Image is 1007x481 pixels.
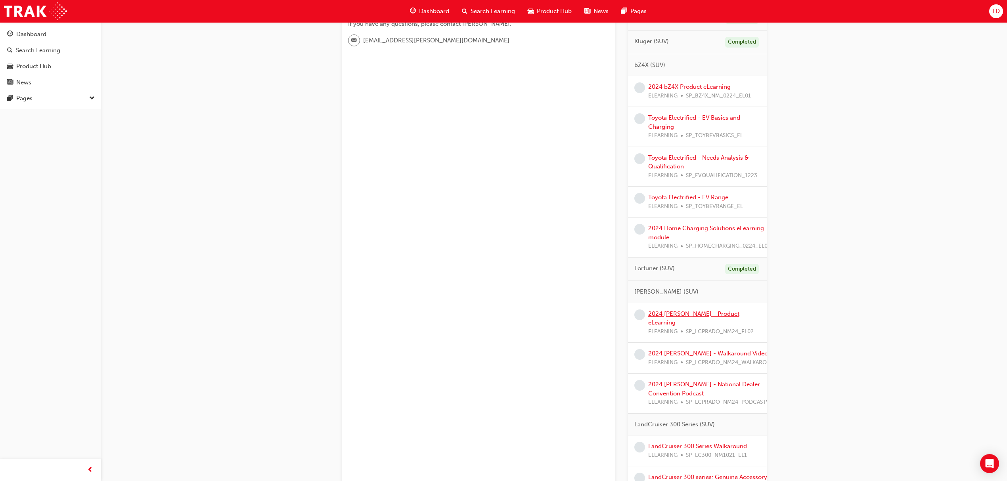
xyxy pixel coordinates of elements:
[980,454,999,473] div: Open Intercom Messenger
[363,36,509,45] span: [EMAIL_ADDRESS][PERSON_NAME][DOMAIN_NAME]
[3,25,98,91] button: DashboardSearch LearningProduct HubNews
[648,451,678,460] span: ELEARNING
[7,63,13,70] span: car-icon
[634,264,675,273] span: Fortuner (SUV)
[634,61,665,70] span: bZ4X (SUV)
[351,36,357,46] span: email-icon
[3,27,98,42] a: Dashboard
[593,7,609,16] span: News
[686,358,788,367] span: SP_LCPRADO_NM24_WALKAROUNDVID
[634,224,645,235] span: learningRecordVerb_NONE-icon
[725,37,759,48] div: Completed
[992,7,1000,16] span: TD
[634,37,669,46] span: Kluger (SUV)
[648,92,678,101] span: ELEARNING
[686,451,747,460] span: SP_LC300_NM1021_EL1
[648,225,764,241] a: 2024 Home Charging Solutions eLearning module
[16,62,51,71] div: Product Hub
[634,113,645,124] span: learningRecordVerb_NONE-icon
[16,78,31,87] div: News
[462,6,467,16] span: search-icon
[634,193,645,204] span: learningRecordVerb_NONE-icon
[634,309,645,320] span: learningRecordVerb_NONE-icon
[4,2,67,20] img: Trak
[686,92,751,101] span: SP_BZ4X_NM_0224_EL01
[686,327,754,336] span: SP_LCPRADO_NM24_EL02
[989,4,1003,18] button: TD
[648,83,731,90] a: 2024 bZ4X Product eLearning
[3,91,98,106] button: Pages
[630,7,647,16] span: Pages
[648,114,740,130] a: Toyota Electrified - EV Basics and Charging
[521,3,578,19] a: car-iconProduct Hub
[634,420,715,429] span: LandCruiser 300 Series (SUV)
[648,171,678,180] span: ELEARNING
[648,154,749,170] a: Toyota Electrified - Needs Analysis & Qualification
[634,82,645,93] span: learningRecordVerb_NONE-icon
[648,350,768,357] a: 2024 [PERSON_NAME] - Walkaround Video
[621,6,627,16] span: pages-icon
[725,264,759,275] div: Completed
[3,59,98,74] a: Product Hub
[686,202,743,211] span: SP_TOYBEVRANGE_EL
[456,3,521,19] a: search-iconSearch Learning
[537,7,572,16] span: Product Hub
[3,75,98,90] a: News
[648,443,747,450] a: LandCruiser 300 Series Walkaround
[634,442,645,452] span: learningRecordVerb_NONE-icon
[419,7,449,16] span: Dashboard
[16,30,46,39] div: Dashboard
[686,398,775,407] span: SP_LCPRADO_NM24_PODCASTVID
[16,46,60,55] div: Search Learning
[578,3,615,19] a: news-iconNews
[648,131,678,140] span: ELEARNING
[7,95,13,102] span: pages-icon
[648,381,760,397] a: 2024 [PERSON_NAME] - National Dealer Convention Podcast
[16,94,33,103] div: Pages
[404,3,456,19] a: guage-iconDashboard
[686,131,743,140] span: SP_TOYBEVBASICS_EL
[686,242,770,251] span: SP_HOMECHARGING_0224_EL01
[410,6,416,16] span: guage-icon
[87,465,93,475] span: prev-icon
[7,79,13,86] span: news-icon
[348,19,609,29] div: If you have any questions, please contact [PERSON_NAME].
[686,171,757,180] span: SP_EVQUALIFICATION_1223
[648,202,678,211] span: ELEARNING
[7,31,13,38] span: guage-icon
[3,43,98,58] a: Search Learning
[634,287,699,296] span: [PERSON_NAME] (SUV)
[648,398,678,407] span: ELEARNING
[648,327,678,336] span: ELEARNING
[471,7,515,16] span: Search Learning
[89,94,95,104] span: down-icon
[634,153,645,164] span: learningRecordVerb_NONE-icon
[648,358,678,367] span: ELEARNING
[528,6,534,16] span: car-icon
[634,380,645,391] span: learningRecordVerb_NONE-icon
[615,3,653,19] a: pages-iconPages
[648,194,728,201] a: Toyota Electrified - EV Range
[584,6,590,16] span: news-icon
[648,310,739,326] a: 2024 [PERSON_NAME] - Product eLearning
[634,349,645,360] span: learningRecordVerb_NONE-icon
[648,242,678,251] span: ELEARNING
[7,47,13,54] span: search-icon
